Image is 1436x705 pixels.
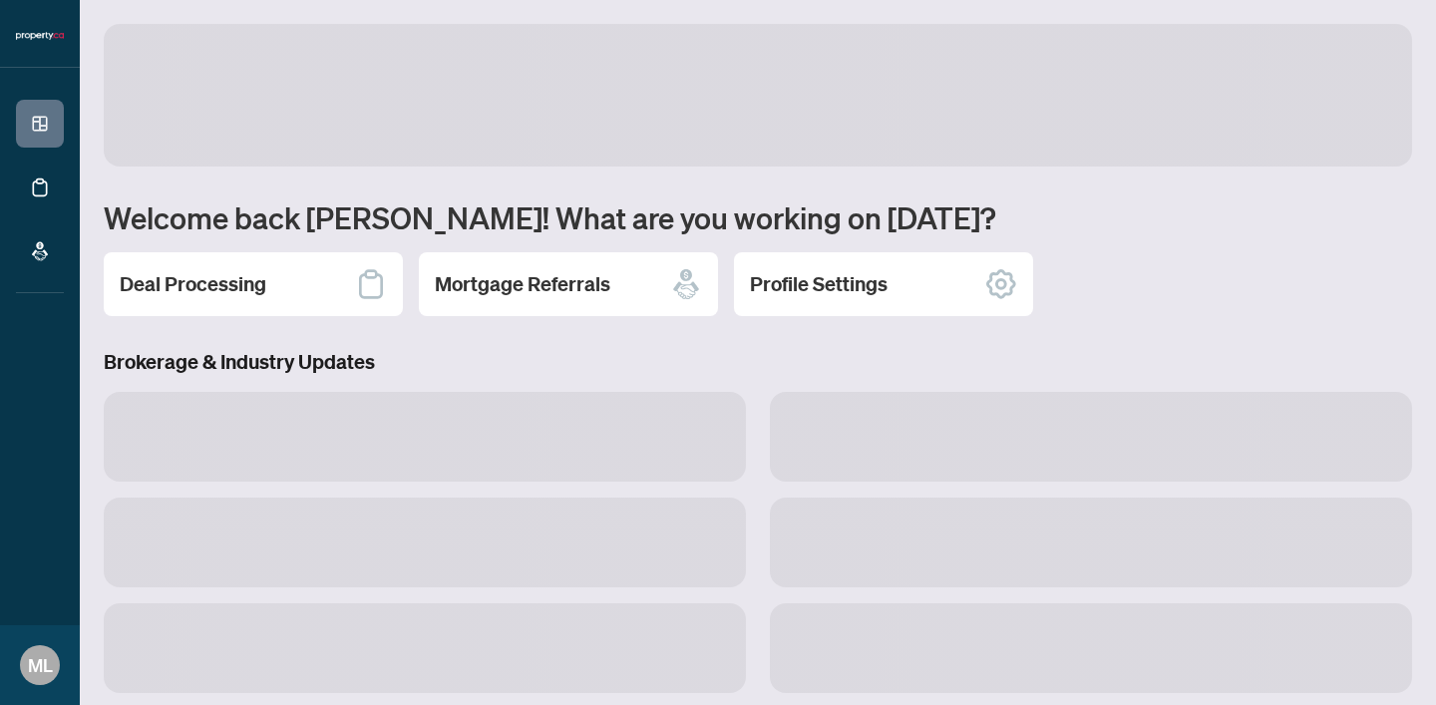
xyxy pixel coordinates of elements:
[104,348,1412,376] h3: Brokerage & Industry Updates
[16,30,64,42] img: logo
[28,651,53,679] span: ML
[750,270,888,298] h2: Profile Settings
[104,198,1412,236] h1: Welcome back [PERSON_NAME]! What are you working on [DATE]?
[435,270,610,298] h2: Mortgage Referrals
[120,270,266,298] h2: Deal Processing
